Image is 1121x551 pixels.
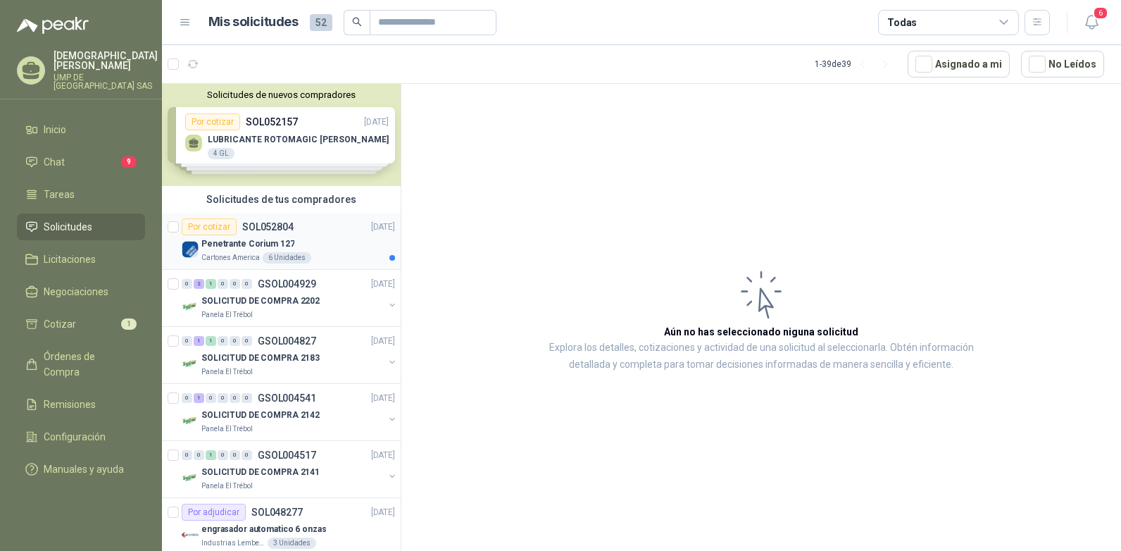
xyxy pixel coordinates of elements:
[251,507,303,517] p: SOL048277
[908,51,1010,78] button: Asignado a mi
[664,324,858,340] h3: Aún no has seleccionado niguna solicitud
[44,462,124,477] span: Manuales y ayuda
[201,481,253,492] p: Panela El Trébol
[17,116,145,143] a: Inicio
[194,450,204,460] div: 0
[182,275,398,321] a: 0 2 1 0 0 0 GSOL004929[DATE] Company LogoSOLICITUD DE COMPRA 2202Panela El Trébol
[201,309,253,321] p: Panela El Trébol
[17,17,89,34] img: Logo peakr
[371,506,395,519] p: [DATE]
[371,335,395,348] p: [DATE]
[815,53,896,75] div: 1 - 39 de 39
[218,393,228,403] div: 0
[206,393,216,403] div: 0
[182,469,199,486] img: Company Logo
[310,14,332,31] span: 52
[371,221,395,234] p: [DATE]
[17,278,145,305] a: Negociaciones
[182,390,398,435] a: 0 1 0 0 0 0 GSOL004541[DATE] Company LogoSOLICITUD DE COMPRA 2142Panela El Trébol
[371,278,395,291] p: [DATE]
[182,450,192,460] div: 0
[17,391,145,418] a: Remisiones
[54,73,158,90] p: UMP DE [GEOGRAPHIC_DATA] SAS
[182,279,192,289] div: 0
[182,412,199,429] img: Company Logo
[206,336,216,346] div: 1
[182,504,246,521] div: Por adjudicar
[168,89,395,100] button: Solicitudes de nuevos compradores
[242,450,252,460] div: 0
[121,156,137,168] span: 9
[182,393,192,403] div: 0
[218,450,228,460] div: 0
[182,355,199,372] img: Company Logo
[208,12,299,32] h1: Mis solicitudes
[1093,6,1108,20] span: 6
[17,149,145,175] a: Chat9
[206,450,216,460] div: 1
[17,213,145,240] a: Solicitudes
[182,241,199,258] img: Company Logo
[1021,51,1104,78] button: No Leídos
[230,393,240,403] div: 0
[268,538,316,549] div: 3 Unidades
[162,84,401,186] div: Solicitudes de nuevos compradoresPor cotizarSOL052157[DATE] LUBRICANTE ROTOMAGIC [PERSON_NAME]4 G...
[201,237,294,251] p: Penetrante Corium 127
[17,343,145,385] a: Órdenes de Compra
[542,340,980,373] p: Explora los detalles, cotizaciones y actividad de una solicitud al seleccionarla. Obtén informaci...
[371,449,395,462] p: [DATE]
[230,279,240,289] div: 0
[242,279,252,289] div: 0
[182,336,192,346] div: 0
[242,222,294,232] p: SOL052804
[121,318,137,330] span: 1
[201,352,320,365] p: SOLICITUD DE COMPRA 2183
[17,456,145,483] a: Manuales y ayuda
[218,279,228,289] div: 0
[182,447,398,492] a: 0 0 1 0 0 0 GSOL004517[DATE] Company LogoSOLICITUD DE COMPRA 2141Panela El Trébol
[230,450,240,460] div: 0
[258,336,316,346] p: GSOL004827
[258,279,316,289] p: GSOL004929
[194,393,204,403] div: 1
[44,429,106,445] span: Configuración
[887,15,917,30] div: Todas
[1079,10,1104,35] button: 6
[182,526,199,543] img: Company Logo
[201,423,253,435] p: Panela El Trébol
[17,246,145,273] a: Licitaciones
[44,316,76,332] span: Cotizar
[44,252,96,267] span: Licitaciones
[371,392,395,405] p: [DATE]
[44,122,66,137] span: Inicio
[44,219,92,235] span: Solicitudes
[242,393,252,403] div: 0
[17,181,145,208] a: Tareas
[258,450,316,460] p: GSOL004517
[44,397,96,412] span: Remisiones
[194,279,204,289] div: 2
[230,336,240,346] div: 0
[201,523,327,536] p: engrasador automatico 6 onzas
[258,393,316,403] p: GSOL004541
[44,349,132,380] span: Órdenes de Compra
[263,252,311,264] div: 6 Unidades
[182,218,237,235] div: Por cotizar
[44,187,75,202] span: Tareas
[182,298,199,315] img: Company Logo
[182,333,398,378] a: 0 1 1 0 0 0 GSOL004827[DATE] Company LogoSOLICITUD DE COMPRA 2183Panela El Trébol
[242,336,252,346] div: 0
[44,284,108,299] span: Negociaciones
[201,366,253,378] p: Panela El Trébol
[17,311,145,338] a: Cotizar1
[206,279,216,289] div: 1
[162,213,401,270] a: Por cotizarSOL052804[DATE] Company LogoPenetrante Corium 127Cartones America6 Unidades
[17,423,145,450] a: Configuración
[54,51,158,70] p: [DEMOGRAPHIC_DATA] [PERSON_NAME]
[201,252,260,264] p: Cartones America
[201,295,320,308] p: SOLICITUD DE COMPRA 2202
[201,409,320,422] p: SOLICITUD DE COMPRA 2142
[352,17,362,27] span: search
[194,336,204,346] div: 1
[201,538,265,549] p: Industrias Lember S.A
